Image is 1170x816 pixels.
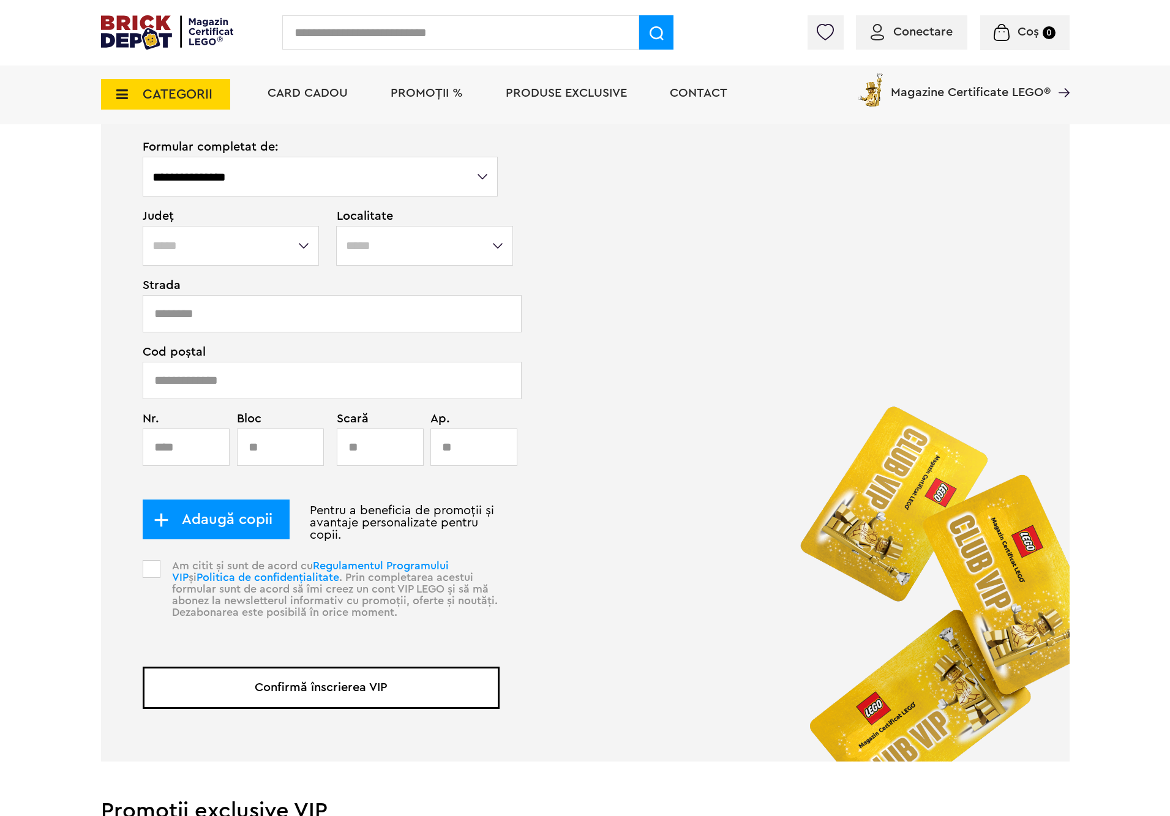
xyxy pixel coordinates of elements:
[337,210,500,222] span: Localitate
[430,413,481,425] span: Ap.
[172,560,449,583] a: Regulamentul Programului VIP
[891,70,1051,99] span: Magazine Certificate LEGO®
[143,210,321,222] span: Județ
[871,26,953,38] a: Conectare
[337,413,401,425] span: Scară
[780,386,1070,762] img: vip_page_image
[506,87,627,99] a: Produse exclusive
[143,413,223,425] span: Nr.
[143,504,500,541] p: Pentru a beneficia de promoții și avantaje personalizate pentru copii.
[143,88,212,101] span: CATEGORII
[1018,26,1039,38] span: Coș
[1051,70,1070,83] a: Magazine Certificate LEGO®
[154,512,169,528] img: add_child
[197,572,339,583] a: Politica de confidențialitate
[1043,26,1056,39] small: 0
[670,87,727,99] a: Contact
[164,560,500,639] p: Am citit și sunt de acord cu și . Prin completarea acestui formular sunt de acord să îmi creez un...
[391,87,463,99] a: PROMOȚII %
[143,667,500,709] button: Confirmă înscrierea VIP
[237,413,317,425] span: Bloc
[268,87,348,99] a: Card Cadou
[143,346,500,358] span: Cod poștal
[893,26,953,38] span: Conectare
[169,512,272,526] span: Adaugă copii
[143,141,500,153] span: Formular completat de:
[101,108,1070,141] p: Pasul 2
